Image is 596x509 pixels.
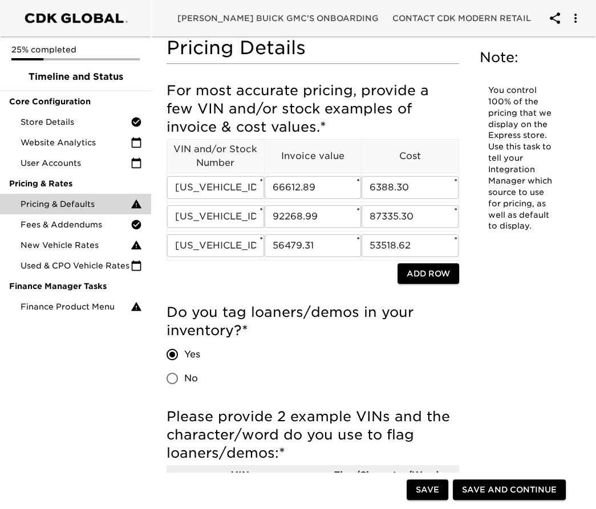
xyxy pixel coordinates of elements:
span: No [184,372,198,385]
p: VIN and/or Stock Number [167,142,264,170]
span: Timeline and Status [9,70,142,84]
span: User Accounts [21,157,131,169]
button: Save and Continue [453,479,566,500]
span: Core Configuration [9,96,142,107]
h5: Do you tag loaners/demos in your inventory? [167,303,459,340]
span: Save and Continue [462,483,557,497]
p: Flag/Character/Word [313,469,459,482]
span: [PERSON_NAME] Buick GMC's Onboarding [177,11,379,26]
button: account of current user [562,5,589,32]
h5: Please provide 2 example VINs and the character/word do you use to flag loaners/demos: [167,408,459,462]
span: Save [416,483,439,497]
p: You control 100% of the pricing that we display on the Express store. Use this task to tell your ... [488,85,555,232]
p: VIN [167,469,313,482]
p: Cost [362,149,459,163]
span: Fees & Addendums [21,219,131,230]
p: 25% completed [11,44,140,55]
span: New Vehicle Rates [21,239,131,251]
h5: For most accurate pricing, provide a few VIN and/or stock examples of invoice & cost values. [167,82,459,136]
span: Finance Product Menu [21,301,131,312]
p: Invoice value [265,149,362,163]
h5: Note: [480,48,563,67]
span: Website Analytics [21,137,131,148]
button: account of current user [541,5,569,32]
button: Add Row [398,263,459,284]
span: Pricing & Defaults [21,198,131,210]
span: Used & CPO Vehicle Rates [21,260,131,271]
button: Save [407,479,448,500]
span: Pricing & Rates [9,178,142,189]
span: Yes [184,348,200,361]
span: Add Row [407,267,450,281]
span: Contact CDK Modern Retail [392,11,531,26]
h4: Pricing Details [167,36,459,59]
span: Store Details [21,116,131,128]
span: Finance Manager Tasks [9,280,142,292]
